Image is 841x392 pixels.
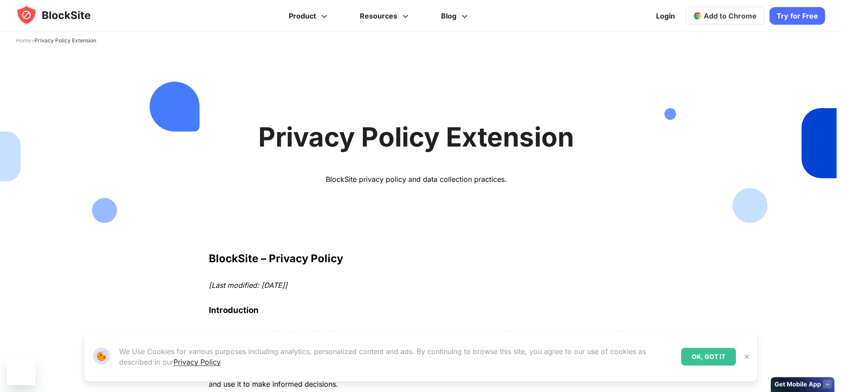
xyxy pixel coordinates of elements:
span: Privacy Policy Extension [34,37,96,44]
a: Login [651,5,680,26]
a: Add to Chrome [686,7,764,25]
span: > [16,37,96,44]
img: People Cards Right [664,108,837,223]
a: Try for Free [769,7,825,25]
strong: Introduction [209,305,259,315]
h1: Privacy Policy Extension [101,121,732,153]
div: OK, GOT IT [681,348,736,366]
a: Privacy Policy [173,358,221,366]
div: BlockSite privacy policy and data collection practices. [101,175,732,184]
a: Home [16,37,31,44]
iframe: Button to launch messaging window [7,357,35,385]
img: blocksite-icon.5d769676.svg [16,4,108,26]
img: chrome-icon.svg [693,11,702,20]
img: Close [743,353,750,360]
em: [Last modified: [DATE]] [209,281,287,290]
button: Close [741,351,752,362]
p: We Use Cookies for various purposes including analytics, personalized content and ads. By continu... [119,346,674,367]
span: Add to Chrome [704,11,757,20]
strong: BlockSite – Privacy Policy [209,252,343,265]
